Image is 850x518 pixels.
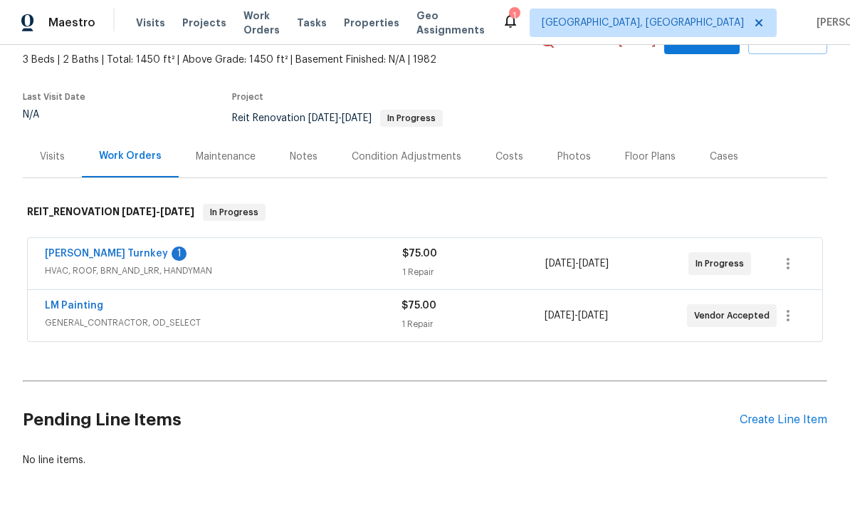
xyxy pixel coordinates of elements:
div: Floor Plans [625,150,676,164]
div: 1 Repair [402,317,544,331]
span: Vendor Accepted [694,309,775,323]
span: [DATE] [578,311,608,321]
span: [DATE] [342,113,372,123]
span: [DATE] [308,113,338,123]
span: Maestro [48,16,95,30]
div: Costs [495,150,523,164]
span: In Progress [696,257,750,271]
h6: REIT_RENOVATION [27,204,194,221]
div: 1 [172,247,187,261]
span: Project [232,93,263,101]
span: Geo Assignments [416,9,485,37]
span: In Progress [204,205,264,219]
div: Maintenance [196,150,256,164]
span: - [545,309,608,323]
div: 1 Repair [402,265,545,279]
span: GENERAL_CONTRACTOR, OD_SELECT [45,316,402,330]
span: $75.00 [402,249,437,259]
span: Last Visit Date [23,93,85,101]
span: Visits [136,16,165,30]
span: [DATE] [160,207,194,217]
div: Cases [710,150,738,164]
a: [PERSON_NAME] Turnkey [45,249,168,259]
div: Create Line Item [740,413,827,427]
div: REIT_RENOVATION [DATE]-[DATE]In Progress [23,190,827,235]
span: [DATE] [545,311,574,321]
span: Properties [344,16,399,30]
span: HVAC, ROOF, BRN_AND_LRR, HANDYMAN [45,264,402,278]
div: 1 [509,9,519,23]
span: [DATE] [579,259,609,269]
div: Condition Adjustments [352,150,461,164]
span: Tasks [297,18,327,28]
span: - [308,113,372,123]
div: No line items. [23,453,827,467]
h2: Pending Line Items [23,387,740,453]
span: 3 Beds | 2 Baths | Total: 1450 ft² | Above Grade: 1450 ft² | Basement Finished: N/A | 1982 [23,53,539,67]
span: Work Orders [243,9,280,37]
a: LM Painting [45,301,103,311]
span: In Progress [382,114,441,123]
span: [DATE] [545,259,575,269]
div: Photos [557,150,591,164]
div: Work Orders [99,149,162,163]
span: [DATE] [122,207,156,217]
div: N/A [23,110,85,120]
span: [GEOGRAPHIC_DATA], [GEOGRAPHIC_DATA] [542,16,744,30]
span: $75.00 [402,301,436,311]
span: - [545,257,609,271]
span: Projects [182,16,226,30]
span: - [122,207,194,217]
span: Reit Renovation [232,113,443,123]
div: Visits [40,150,65,164]
div: Notes [290,150,318,164]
